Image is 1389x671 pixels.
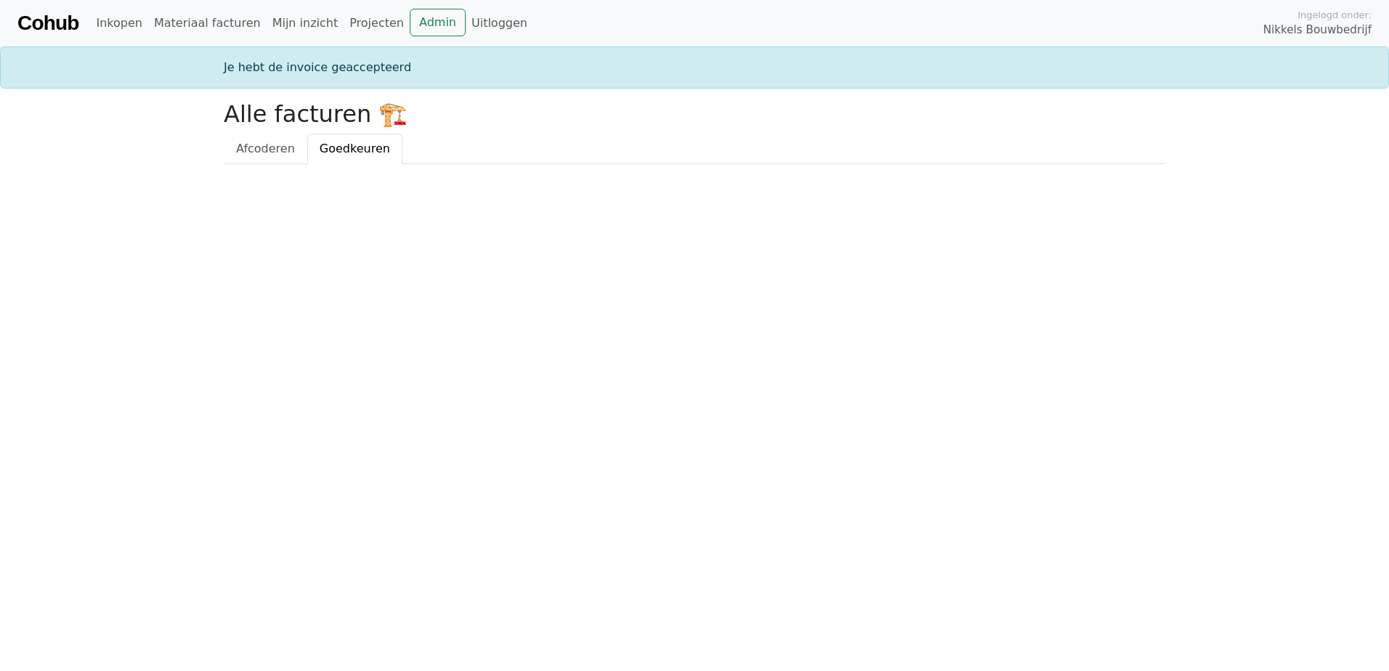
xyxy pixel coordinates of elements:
[224,134,307,164] a: Afcoderen
[344,9,410,38] a: Projecten
[1263,22,1372,38] span: Nikkels Bouwbedrijf
[148,9,267,38] a: Materiaal facturen
[215,59,1174,76] div: Je hebt de invoice geaccepteerd
[90,9,147,38] a: Inkopen
[236,142,295,155] span: Afcoderen
[320,142,390,155] span: Goedkeuren
[466,9,533,38] a: Uitloggen
[307,134,402,164] a: Goedkeuren
[267,9,344,38] a: Mijn inzicht
[224,100,1165,128] h2: Alle facturen 🏗️
[1297,8,1372,22] span: Ingelogd onder:
[410,9,466,36] a: Admin
[17,6,78,41] a: Cohub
